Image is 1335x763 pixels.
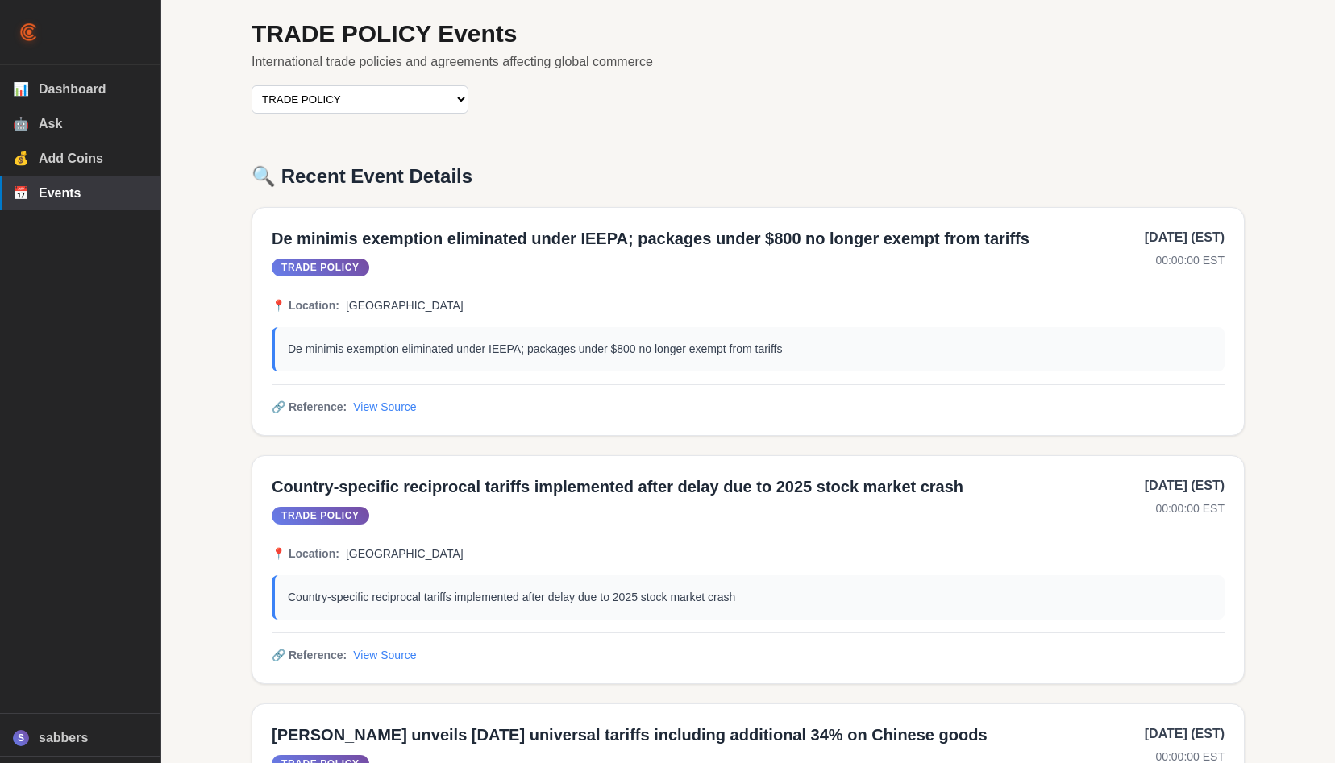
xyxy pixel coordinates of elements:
[272,507,369,525] span: TRADE POLICY
[39,151,148,166] span: Add Coins
[1145,724,1225,744] div: [DATE] (EST)
[272,724,1132,746] h4: [PERSON_NAME] unveils [DATE] universal tariffs including additional 34% on Chinese goods
[1145,475,1225,496] div: [DATE] (EST)
[272,475,1132,498] h4: Country-specific reciprocal tariffs implemented after delay due to 2025 stock market crash
[13,185,29,201] span: 📅
[252,19,1245,48] h1: TRADE POLICY Events
[252,165,1245,189] h3: 🔍 Recent Event Details
[288,588,1212,606] p: Country-specific reciprocal tariffs implemented after delay due to 2025 stock market crash
[13,81,29,97] span: 📊
[272,259,369,276] span: TRADE POLICY
[288,340,1212,358] p: De minimis exemption eliminated under IEEPA; packages under $800 no longer exempt from tariffs
[353,398,416,416] a: View Source
[13,151,29,166] span: 💰
[272,296,339,314] span: 📍 Location:
[252,52,1245,73] p: International trade policies and agreements affecting global commerce
[272,646,347,664] span: 🔗 Reference:
[272,227,1132,250] h4: De minimis exemption eliminated under IEEPA; packages under $800 no longer exempt from tariffs
[346,545,464,562] span: [GEOGRAPHIC_DATA]
[13,730,29,746] div: S
[39,82,148,97] span: Dashboard
[13,116,29,131] span: 🤖
[346,296,464,314] span: [GEOGRAPHIC_DATA]
[39,186,148,201] span: Events
[1145,251,1225,269] div: 00:00:00 EST
[39,731,148,745] span: sabbers
[19,23,39,42] img: Crust
[1145,500,1225,517] div: 00:00:00 EST
[1145,227,1225,248] div: [DATE] (EST)
[272,398,347,416] span: 🔗 Reference:
[353,646,416,664] a: View Source
[39,117,148,131] span: Ask
[272,545,339,562] span: 📍 Location:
